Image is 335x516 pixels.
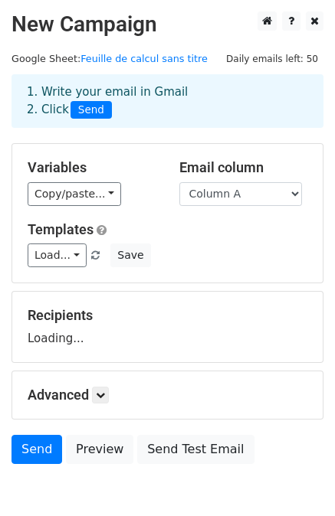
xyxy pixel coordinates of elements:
[110,243,150,267] button: Save
[28,243,87,267] a: Load...
[221,53,324,64] a: Daily emails left: 50
[28,387,307,403] h5: Advanced
[11,53,208,64] small: Google Sheet:
[28,159,156,176] h5: Variables
[28,221,94,237] a: Templates
[28,182,121,206] a: Copy/paste...
[66,435,133,464] a: Preview
[11,435,62,464] a: Send
[15,83,320,119] div: 1. Write your email in Gmail 2. Click
[28,307,307,324] h5: Recipients
[28,307,307,347] div: Loading...
[137,435,254,464] a: Send Test Email
[221,51,324,67] span: Daily emails left: 50
[179,159,308,176] h5: Email column
[80,53,208,64] a: Feuille de calcul sans titre
[71,101,112,119] span: Send
[11,11,324,38] h2: New Campaign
